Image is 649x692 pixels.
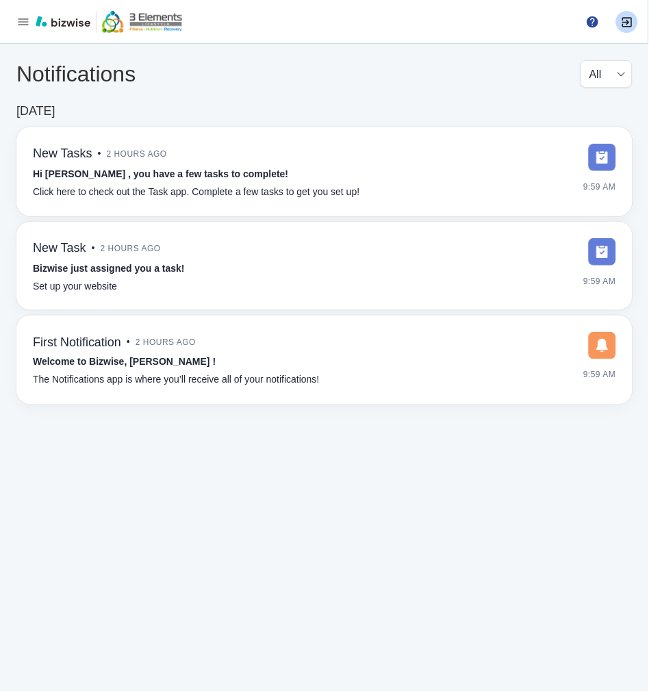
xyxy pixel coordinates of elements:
[16,316,633,405] a: First Notification•2 hours agoWelcome to Bizwise, [PERSON_NAME] !The Notifications app is where y...
[16,61,136,87] h4: Notifications
[92,241,95,256] p: •
[33,279,117,294] p: Set up your website
[589,61,624,87] div: All
[583,177,616,197] span: 9:59 AM
[16,222,633,311] a: New Task•2 hours agoBizwise just assigned you a task!Set up your website9:59 AM
[589,238,616,266] img: DashboardSidebarTasks.svg
[36,16,90,27] img: bizwise
[33,241,86,256] h6: New Task
[102,11,182,33] img: 3 Elements Lifestyle Gym
[136,332,196,353] span: 2 hours ago
[583,365,616,385] span: 9:59 AM
[33,373,320,388] p: The Notifications app is where you’ll receive all of your notifications!
[33,168,288,179] strong: Hi [PERSON_NAME] , you have a few tasks to complete!
[33,335,121,350] h6: First Notification
[583,271,616,292] span: 9:59 AM
[33,146,92,162] h6: New Tasks
[589,144,616,171] img: DashboardSidebarTasks.svg
[98,146,101,162] p: •
[33,357,216,368] strong: Welcome to Bizwise, [PERSON_NAME] !
[16,127,633,216] a: New Tasks•2 hours agoHi [PERSON_NAME] , you have a few tasks to complete!Click here to check out ...
[16,104,55,119] h6: [DATE]
[589,332,616,359] img: DashboardSidebarNotification.svg
[33,185,360,200] p: Click here to check out the Task app. Complete a few tasks to get you set up!
[33,263,185,274] strong: Bizwise just assigned you a task!
[127,335,130,350] p: •
[101,238,161,259] span: 2 hours ago
[107,144,167,164] span: 2 hours ago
